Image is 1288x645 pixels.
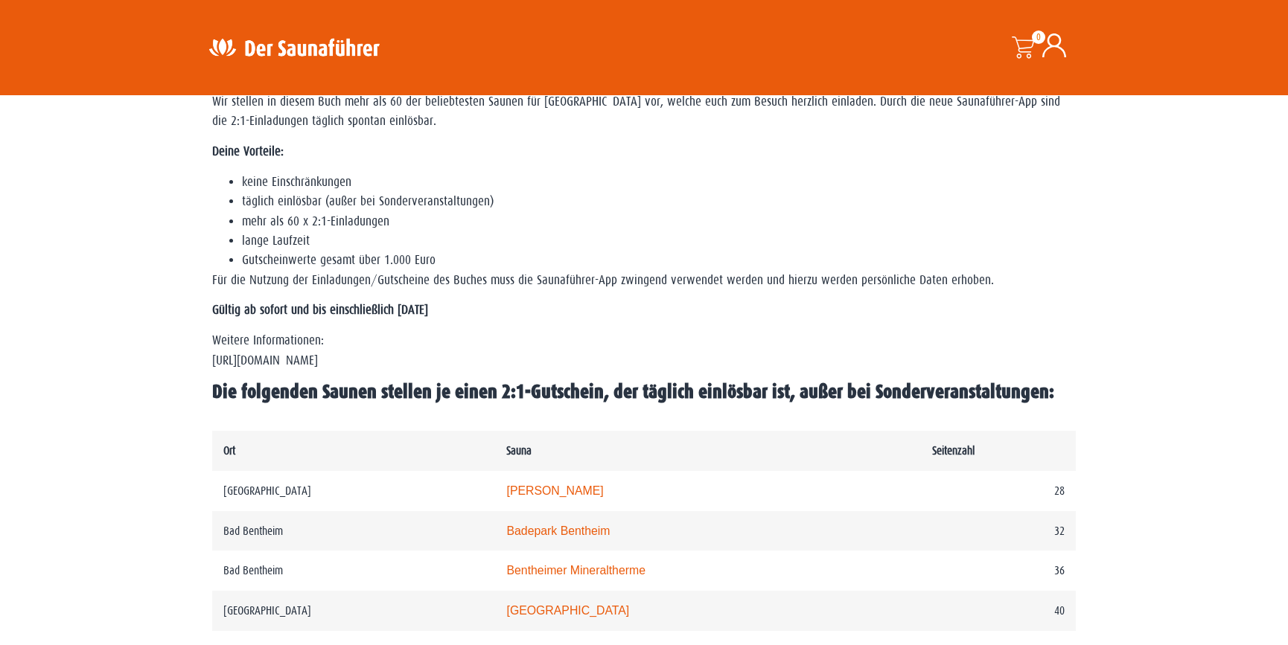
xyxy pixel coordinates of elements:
td: [GEOGRAPHIC_DATA] [212,471,495,511]
a: [PERSON_NAME] [506,484,603,497]
td: Bad Bentheim [212,511,495,551]
li: lange Laufzeit [242,231,1076,251]
li: täglich einlösbar (außer bei Sonderveranstaltungen) [242,192,1076,211]
strong: Gültig ab sofort und bis einschließlich [DATE] [212,303,428,317]
li: mehr als 60 x 2:1-Einladungen [242,212,1076,231]
span: 0 [1032,31,1045,44]
a: [GEOGRAPHIC_DATA] [506,604,629,617]
td: Bad Bentheim [212,551,495,591]
td: 40 [921,591,1076,631]
li: keine Einschränkungen [242,173,1076,192]
b: Sauna [506,444,532,457]
p: Weitere Informationen: [URL][DOMAIN_NAME] [212,331,1076,370]
b: Ort [223,444,235,457]
strong: Deine Vorteile: [212,144,284,158]
td: [GEOGRAPHIC_DATA] [212,591,495,631]
b: Die folgenden Saunen stellen je einen 2:1-Gutschein, der täglich einlösbar ist, außer bei Sonderv... [212,381,1054,402]
b: Seitenzahl [932,444,975,457]
a: Bentheimer Mineraltherme [506,564,645,577]
p: Für die Nutzung der Einladungen/Gutscheine des Buches muss die Saunaführer-App zwingend verwendet... [212,271,1076,290]
td: 36 [921,551,1076,591]
a: Badepark Bentheim [506,524,610,537]
li: Gutscheinwerte gesamt über 1.000 Euro [242,251,1076,270]
td: 28 [921,471,1076,511]
td: 32 [921,511,1076,551]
